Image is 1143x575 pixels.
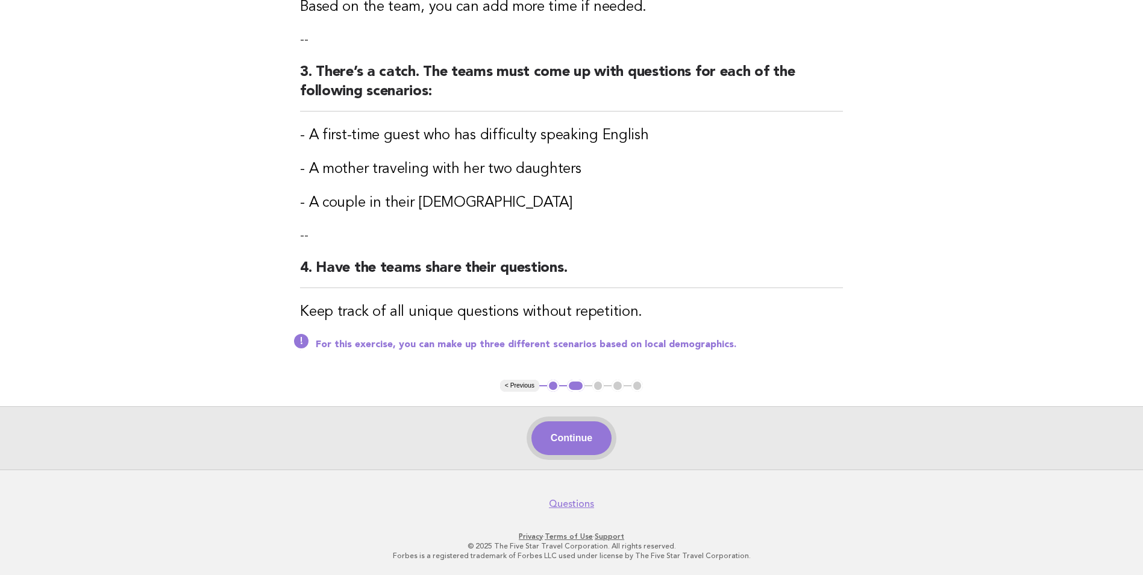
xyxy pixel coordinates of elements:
p: © 2025 The Five Star Travel Corporation. All rights reserved. [203,541,941,551]
a: Questions [549,498,594,510]
h3: - A first-time guest who has difficulty speaking English [300,126,843,145]
h2: 4. Have the teams share their questions. [300,259,843,288]
p: · · [203,532,941,541]
p: Forbes is a registered trademark of Forbes LLC used under license by The Five Star Travel Corpora... [203,551,941,561]
a: Privacy [519,532,543,541]
h3: Keep track of all unique questions without repetition. [300,303,843,322]
p: -- [300,31,843,48]
button: 1 [547,380,559,392]
a: Terms of Use [545,532,593,541]
h3: - A mother traveling with her two daughters [300,160,843,179]
button: 2 [567,380,584,392]
h3: - A couple in their [DEMOGRAPHIC_DATA] [300,193,843,213]
p: For this exercise, you can make up three different scenarios based on local demographics. [316,339,843,351]
button: Continue [531,421,612,455]
p: -- [300,227,843,244]
a: Support [595,532,624,541]
button: < Previous [500,380,539,392]
h2: 3. There’s a catch. The teams must come up with questions for each of the following scenarios: [300,63,843,112]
